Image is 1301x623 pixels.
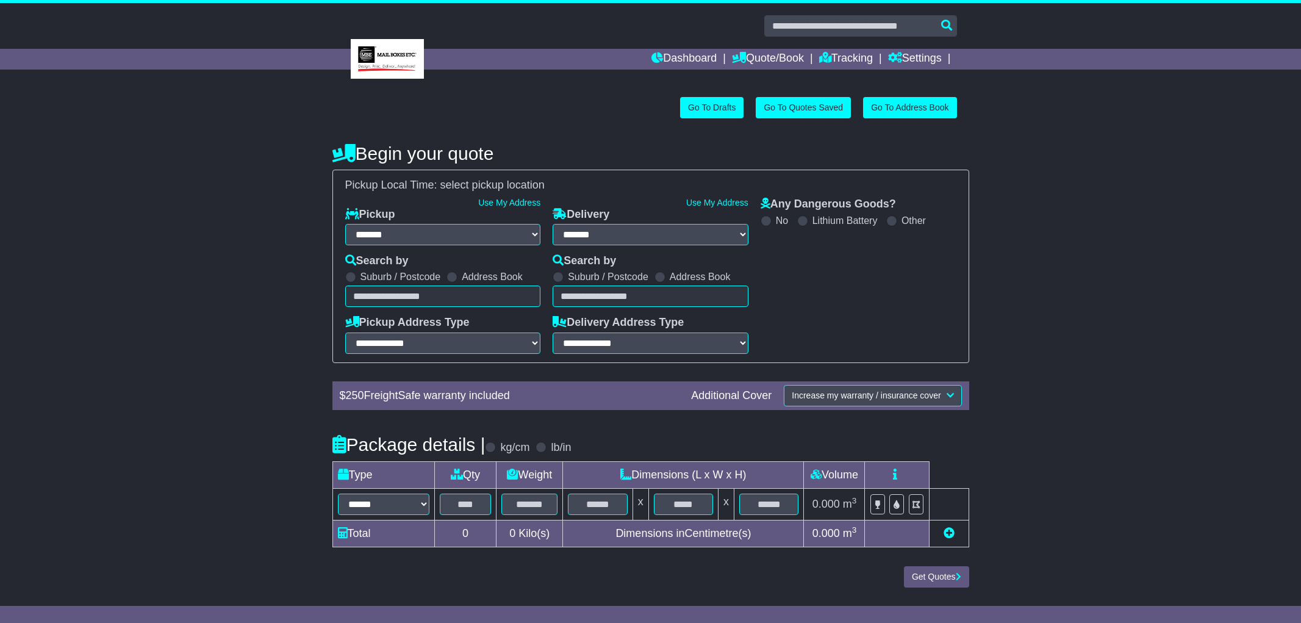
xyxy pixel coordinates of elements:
[462,271,523,283] label: Address Book
[434,461,496,488] td: Qty
[812,215,878,226] label: Lithium Battery
[553,208,609,221] label: Delivery
[819,49,873,70] a: Tracking
[651,49,717,70] a: Dashboard
[888,49,942,70] a: Settings
[496,520,563,547] td: Kilo(s)
[360,271,441,283] label: Suburb / Postcode
[500,441,529,455] label: kg/cm
[345,254,409,268] label: Search by
[339,179,962,192] div: Pickup Local Time:
[843,498,857,510] span: m
[346,389,364,402] span: 250
[563,461,804,488] td: Dimensions (L x W x H)
[804,461,865,488] td: Volume
[812,527,840,539] span: 0.000
[719,488,734,520] td: x
[732,49,804,70] a: Quote/Book
[812,498,840,510] span: 0.000
[686,198,748,207] a: Use My Address
[563,520,804,547] td: Dimensions in Centimetre(s)
[440,179,545,191] span: select pickup location
[756,97,851,118] a: Go To Quotes Saved
[776,215,788,226] label: No
[551,441,571,455] label: lb/in
[904,566,969,588] button: Get Quotes
[351,39,424,79] img: MBE Eight Mile Plains
[863,97,956,118] a: Go To Address Book
[901,215,926,226] label: Other
[553,316,684,330] label: Delivery Address Type
[852,496,857,505] sup: 3
[478,198,540,207] a: Use My Address
[434,520,496,547] td: 0
[496,461,563,488] td: Weight
[761,198,896,211] label: Any Dangerous Goods?
[332,434,486,455] h4: Package details |
[792,391,941,400] span: Increase my warranty / insurance cover
[944,527,955,539] a: Add new item
[784,385,961,406] button: Increase my warranty / insurance cover
[568,271,648,283] label: Suburb / Postcode
[553,254,616,268] label: Search by
[334,389,686,403] div: $ FreightSafe warranty included
[633,488,648,520] td: x
[332,520,434,547] td: Total
[843,527,857,539] span: m
[670,271,731,283] label: Address Book
[852,525,857,535] sup: 3
[509,527,515,539] span: 0
[332,461,434,488] td: Type
[332,143,969,164] h4: Begin your quote
[685,389,778,403] div: Additional Cover
[345,208,395,221] label: Pickup
[345,316,470,330] label: Pickup Address Type
[680,97,744,118] a: Go To Drafts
